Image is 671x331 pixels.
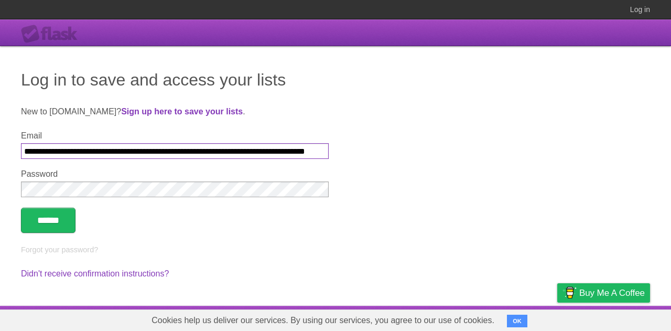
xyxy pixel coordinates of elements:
[21,67,650,92] h1: Log in to save and access your lists
[21,131,329,141] label: Email
[21,105,650,118] p: New to [DOMAIN_NAME]? .
[21,25,84,44] div: Flask
[508,308,531,328] a: Terms
[121,107,243,116] a: Sign up here to save your lists
[21,269,169,278] a: Didn't receive confirmation instructions?
[21,245,98,254] a: Forgot your password?
[562,284,577,302] img: Buy me a coffee
[544,308,571,328] a: Privacy
[21,169,329,179] label: Password
[141,310,505,331] span: Cookies help us deliver our services. By using our services, you agree to our use of cookies.
[579,284,645,302] span: Buy me a coffee
[584,308,650,328] a: Suggest a feature
[557,283,650,303] a: Buy me a coffee
[452,308,495,328] a: Developers
[418,308,440,328] a: About
[507,315,527,327] button: OK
